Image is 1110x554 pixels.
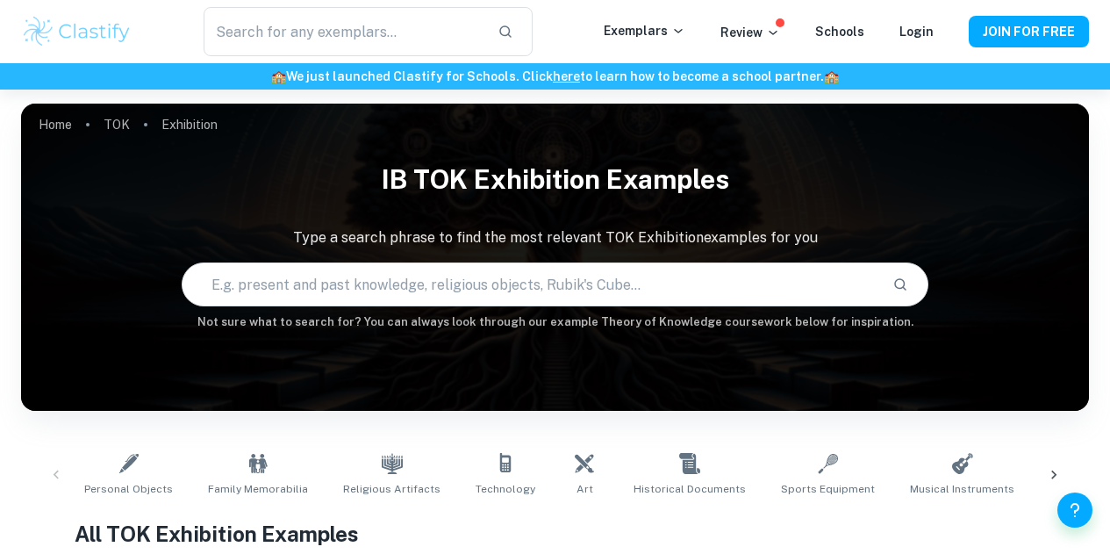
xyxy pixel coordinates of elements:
[271,69,286,83] span: 🏫
[21,227,1089,248] p: Type a search phrase to find the most relevant TOK Exhibition examples for you
[75,518,1035,550] h1: All TOK Exhibition Examples
[21,153,1089,206] h1: IB TOK Exhibition examples
[553,69,580,83] a: here
[39,112,72,137] a: Home
[969,16,1089,47] button: JOIN FOR FREE
[183,260,879,309] input: E.g. present and past knowledge, religious objects, Rubik's Cube...
[899,25,934,39] a: Login
[604,21,685,40] p: Exemplars
[781,481,875,497] span: Sports Equipment
[885,270,915,299] button: Search
[204,7,484,56] input: Search for any exemplars...
[476,481,535,497] span: Technology
[21,14,132,49] img: Clastify logo
[208,481,308,497] span: Family Memorabilia
[720,23,780,42] p: Review
[1057,493,1092,528] button: Help and Feedback
[634,481,746,497] span: Historical Documents
[824,69,839,83] span: 🏫
[84,481,173,497] span: Personal Objects
[910,481,1014,497] span: Musical Instruments
[815,25,864,39] a: Schools
[104,112,130,137] a: TOK
[4,67,1106,86] h6: We just launched Clastify for Schools. Click to learn how to become a school partner.
[343,481,440,497] span: Religious Artifacts
[21,313,1089,331] h6: Not sure what to search for? You can always look through our example Theory of Knowledge coursewo...
[161,115,218,134] p: Exhibition
[576,481,593,497] span: Art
